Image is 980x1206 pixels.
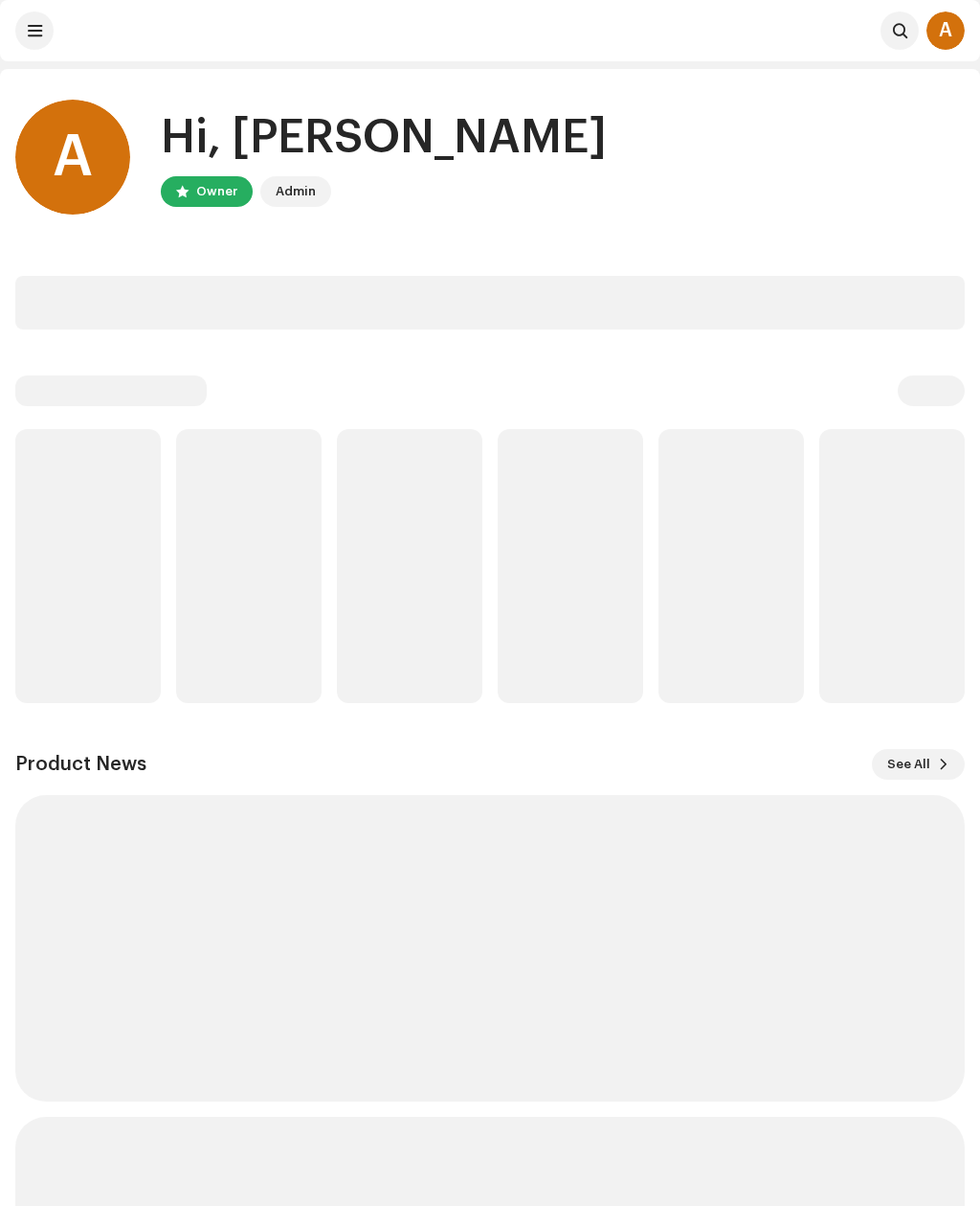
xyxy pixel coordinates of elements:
div: A [15,100,130,215]
span: See All [887,745,930,784]
button: See All [872,749,965,780]
div: Admin [276,180,316,203]
div: Hi, [PERSON_NAME] [161,107,607,169]
div: Owner [196,180,237,203]
div: A [926,11,965,50]
h3: Product News [15,749,146,780]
